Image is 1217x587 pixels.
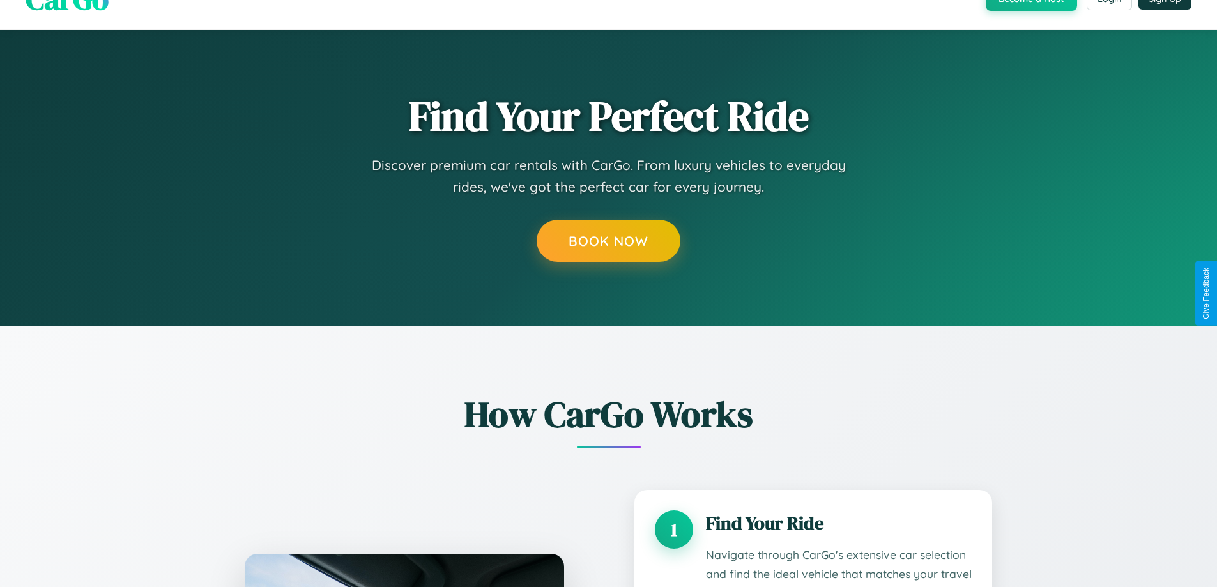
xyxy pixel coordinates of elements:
h1: Find Your Perfect Ride [409,94,809,139]
h2: How CarGo Works [226,390,992,439]
div: 1 [655,510,693,549]
div: Give Feedback [1202,268,1211,319]
p: Discover premium car rentals with CarGo. From luxury vehicles to everyday rides, we've got the pe... [353,155,864,197]
h3: Find Your Ride [706,510,972,536]
button: Book Now [537,220,680,262]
